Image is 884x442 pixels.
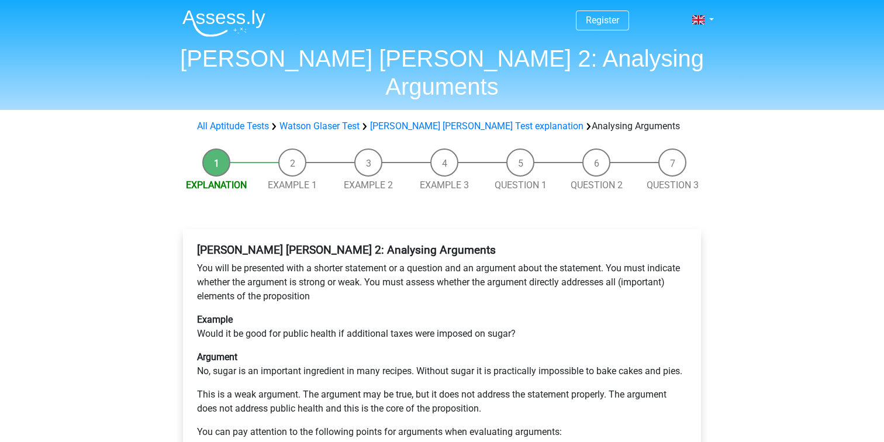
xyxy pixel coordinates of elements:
p: You can pay attention to the following points for arguments when evaluating arguments: [197,425,687,439]
a: [PERSON_NAME] [PERSON_NAME] Test explanation [370,120,583,132]
a: Example 3 [420,179,469,191]
a: Question 3 [647,179,699,191]
h1: [PERSON_NAME] [PERSON_NAME] 2: Analysing Arguments [173,44,711,101]
p: No, sugar is an important ingredient in many recipes. Without sugar it is practically impossible ... [197,350,687,378]
b: Example [197,314,233,325]
a: Example 2 [344,179,393,191]
a: Watson Glaser Test [279,120,360,132]
p: You will be presented with a shorter statement or a question and an argument about the statement.... [197,261,687,303]
a: Question 2 [571,179,623,191]
img: Assessly [182,9,265,37]
a: Example 1 [268,179,317,191]
b: Argument [197,351,237,362]
b: [PERSON_NAME] [PERSON_NAME] 2: Analysing Arguments [197,243,496,257]
a: All Aptitude Tests [197,120,269,132]
a: Explanation [186,179,247,191]
div: Analysing Arguments [192,119,692,133]
p: Would it be good for public health if additional taxes were imposed on sugar? [197,313,687,341]
p: This is a weak argument. The argument may be true, but it does not address the statement properly... [197,388,687,416]
a: Register [586,15,619,26]
a: Question 1 [495,179,547,191]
